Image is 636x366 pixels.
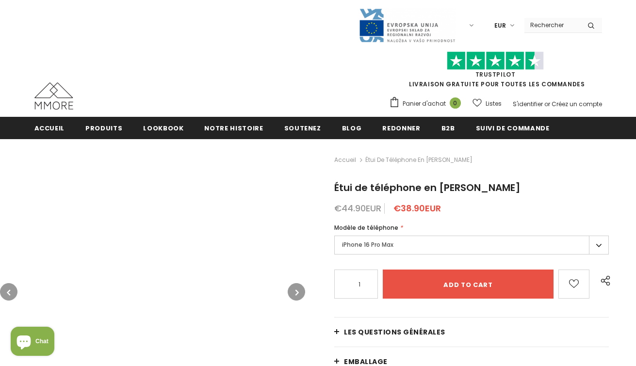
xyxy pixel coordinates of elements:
[383,270,553,299] input: Add to cart
[284,124,321,133] span: soutenez
[334,223,398,232] span: Modèle de téléphone
[513,100,543,108] a: S'identifier
[85,124,122,133] span: Produits
[359,8,456,43] img: Javni Razpis
[393,202,441,214] span: €38.90EUR
[476,117,550,139] a: Suivi de commande
[486,99,502,109] span: Listes
[34,124,65,133] span: Accueil
[441,124,455,133] span: B2B
[334,236,609,255] label: iPhone 16 Pro Max
[359,21,456,29] a: Javni Razpis
[403,99,446,109] span: Panier d'achat
[85,117,122,139] a: Produits
[365,154,473,166] span: Étui de téléphone en [PERSON_NAME]
[382,124,420,133] span: Redonner
[143,124,183,133] span: Lookbook
[475,70,516,79] a: TrustPilot
[334,181,521,194] span: Étui de téléphone en [PERSON_NAME]
[334,154,356,166] a: Accueil
[473,95,502,112] a: Listes
[344,327,445,337] span: Les questions générales
[34,82,73,110] img: Cas MMORE
[389,96,466,111] a: Panier d'achat 0
[8,327,57,358] inbox-online-store-chat: Shopify online store chat
[447,51,544,70] img: Faites confiance aux étoiles pilotes
[334,318,609,347] a: Les questions générales
[552,100,602,108] a: Créez un compte
[382,117,420,139] a: Redonner
[494,21,506,31] span: EUR
[450,97,461,109] span: 0
[334,202,381,214] span: €44.90EUR
[342,124,362,133] span: Blog
[284,117,321,139] a: soutenez
[34,117,65,139] a: Accueil
[441,117,455,139] a: B2B
[204,117,263,139] a: Notre histoire
[524,18,580,32] input: Search Site
[342,117,362,139] a: Blog
[143,117,183,139] a: Lookbook
[204,124,263,133] span: Notre histoire
[389,56,602,88] span: LIVRAISON GRATUITE POUR TOUTES LES COMMANDES
[544,100,550,108] span: or
[476,124,550,133] span: Suivi de commande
